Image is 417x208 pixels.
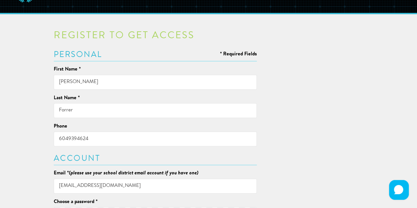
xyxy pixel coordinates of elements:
h3: Personal [54,51,257,59]
span: Email * [54,171,69,176]
label: Last Name * [54,95,80,102]
input: Jane [54,75,257,90]
h3: Account [54,155,257,163]
input: 111-111-1111 [54,132,257,146]
label: Phone [54,123,67,130]
label: First Name * [54,66,81,73]
iframe: HelpCrunch [387,178,410,201]
label: * Required Fields [220,51,257,58]
em: (please use your school district email account if you have one) [69,171,198,176]
input: jane@example.com [54,179,257,193]
label: Choose a password * [54,198,98,205]
h2: Register to get access [54,31,257,41]
input: Doe [54,103,257,118]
